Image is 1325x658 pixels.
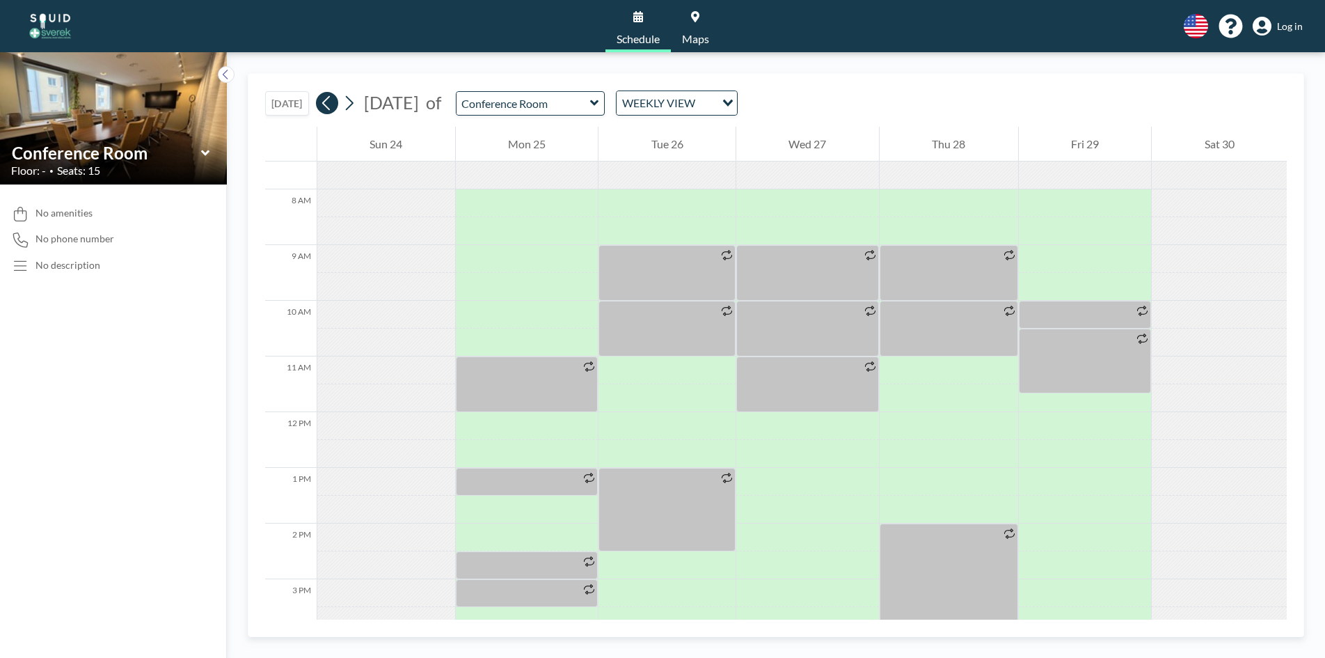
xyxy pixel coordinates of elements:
[736,127,879,162] div: Wed 27
[35,233,114,245] span: No phone number
[598,127,736,162] div: Tue 26
[456,127,598,162] div: Mon 25
[1152,127,1287,162] div: Sat 30
[265,412,317,468] div: 12 PM
[880,127,1018,162] div: Thu 28
[1277,20,1303,33] span: Log in
[265,357,317,412] div: 11 AM
[699,94,714,112] input: Search for option
[317,127,455,162] div: Sun 24
[12,143,201,163] input: Conference Room
[11,164,46,178] span: Floor: -
[22,13,78,40] img: organization-logo
[265,301,317,357] div: 10 AM
[1019,127,1152,162] div: Fri 29
[265,134,317,189] div: 7 AM
[682,33,709,45] span: Maps
[265,524,317,579] div: 2 PM
[617,91,737,115] div: Search for option
[265,468,317,524] div: 1 PM
[57,164,100,178] span: Seats: 15
[364,92,419,113] span: [DATE]
[35,259,100,272] div: No description
[265,91,309,116] button: [DATE]
[1253,17,1303,36] a: Log in
[426,92,441,113] span: of
[265,189,317,245] div: 8 AM
[619,94,698,112] span: WEEKLY VIEW
[265,579,317,635] div: 3 PM
[35,207,93,219] span: No amenities
[617,33,660,45] span: Schedule
[457,92,590,115] input: Conference Room
[49,166,54,175] span: •
[265,245,317,301] div: 9 AM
